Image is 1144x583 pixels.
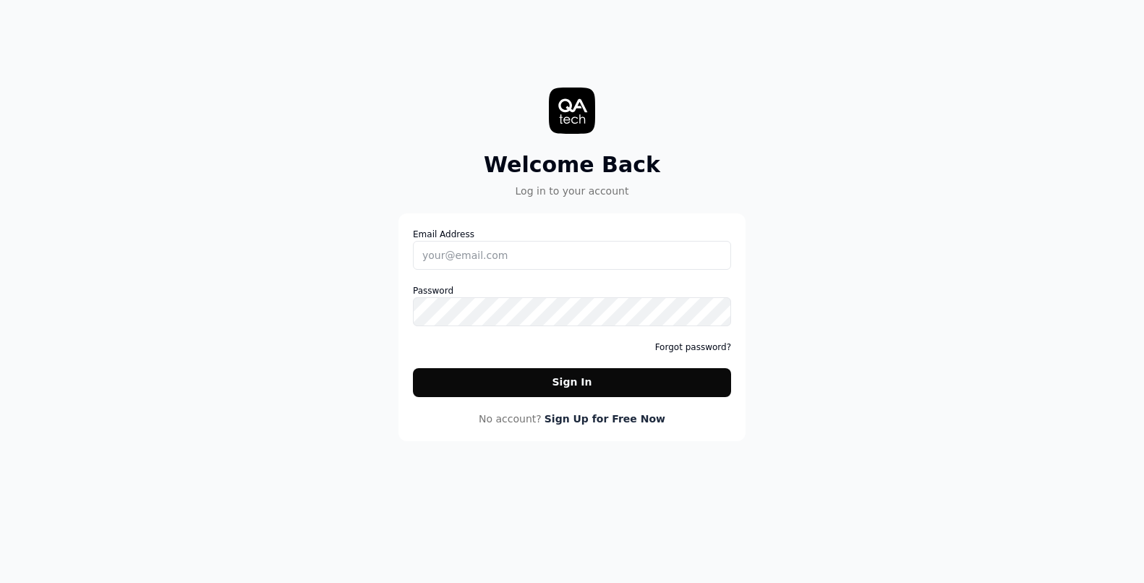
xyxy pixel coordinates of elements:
[413,297,731,326] input: Password
[413,284,731,326] label: Password
[413,228,731,270] label: Email Address
[655,341,731,354] a: Forgot password?
[413,368,731,397] button: Sign In
[484,184,660,199] div: Log in to your account
[413,241,731,270] input: Email Address
[484,148,660,181] h2: Welcome Back
[479,412,542,427] span: No account?
[545,412,665,427] a: Sign Up for Free Now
